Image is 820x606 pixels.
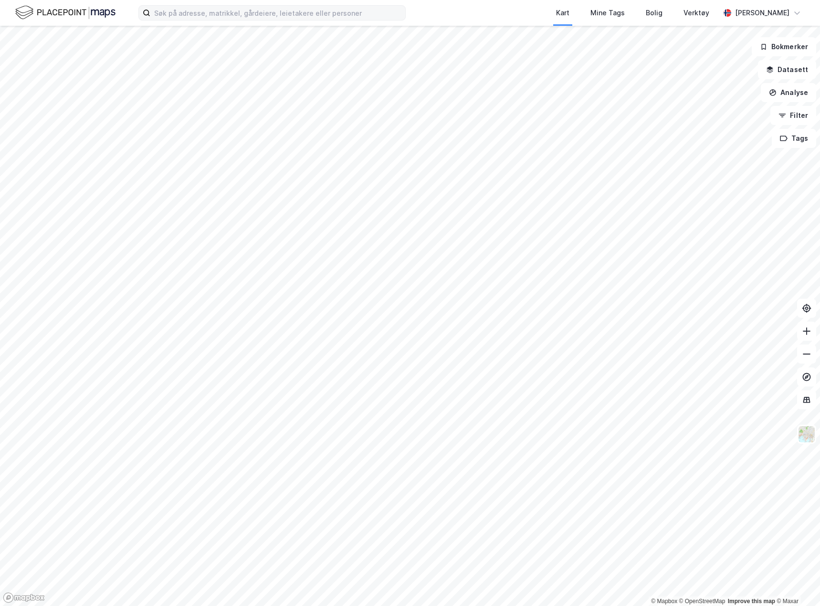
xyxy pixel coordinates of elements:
input: Søk på adresse, matrikkel, gårdeiere, leietakere eller personer [150,6,405,20]
div: Verktøy [683,7,709,19]
button: Datasett [758,60,816,79]
a: Mapbox [651,598,677,605]
div: Mine Tags [590,7,625,19]
button: Analyse [761,83,816,102]
a: OpenStreetMap [679,598,725,605]
div: Bolig [646,7,662,19]
div: Kart [556,7,569,19]
button: Filter [770,106,816,125]
button: Bokmerker [752,37,816,56]
iframe: Chat Widget [772,560,820,606]
div: [PERSON_NAME] [735,7,789,19]
img: Z [798,425,816,443]
button: Tags [772,129,816,148]
div: Kontrollprogram for chat [772,560,820,606]
a: Mapbox homepage [3,592,45,603]
a: Improve this map [728,598,775,605]
img: logo.f888ab2527a4732fd821a326f86c7f29.svg [15,4,116,21]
